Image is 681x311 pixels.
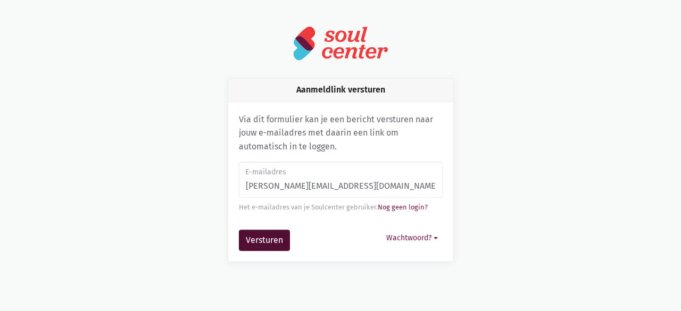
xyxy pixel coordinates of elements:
[245,166,435,178] label: E-mailadres
[378,203,428,211] a: Nog geen login?
[239,162,443,251] form: Aanmeldlink versturen
[381,230,443,246] button: Wachtwoord?
[239,230,290,251] button: Versturen
[293,26,388,61] img: logo-soulcenter-full.svg
[239,113,443,154] p: Via dit formulier kan je een bericht versturen naar jouw e-mailadres met daarin een link om autom...
[228,79,453,102] div: Aanmeldlink versturen
[239,202,443,213] div: Het e-mailadres van je Soulcenter gebruiker.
